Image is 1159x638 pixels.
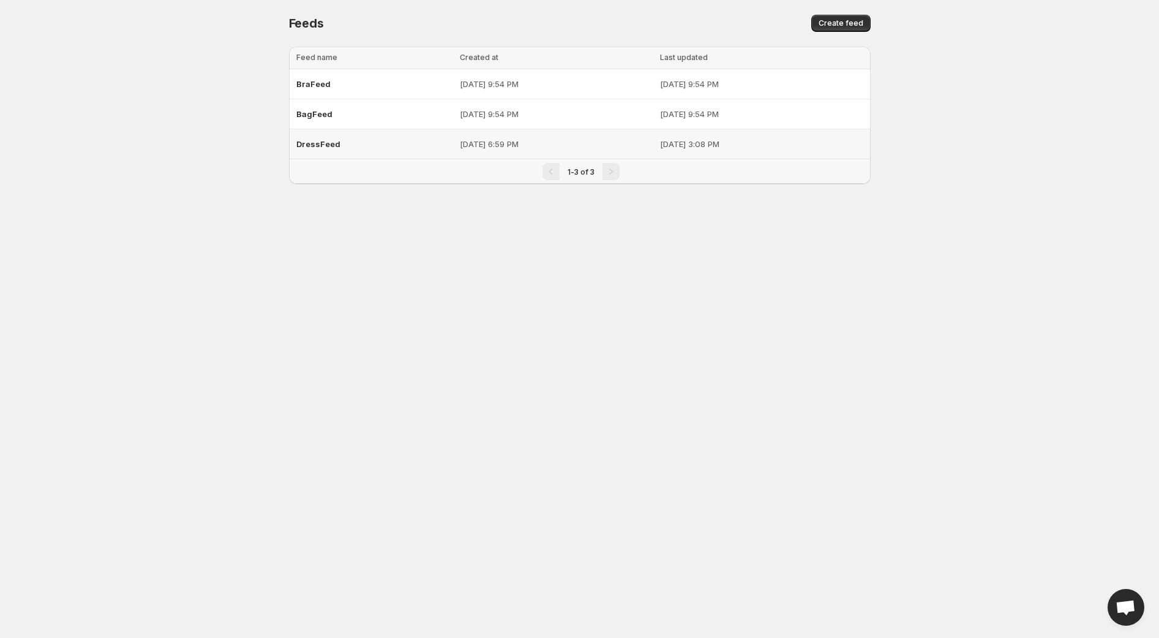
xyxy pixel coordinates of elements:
div: Open chat [1108,589,1144,626]
span: BraFeed [296,79,331,89]
p: [DATE] 9:54 PM [660,108,863,120]
span: BagFeed [296,109,332,119]
span: Last updated [660,53,708,62]
p: [DATE] 3:08 PM [660,138,863,150]
p: [DATE] 9:54 PM [460,108,653,120]
p: [DATE] 9:54 PM [660,78,863,90]
span: Created at [460,53,498,62]
span: Create feed [819,18,863,28]
nav: Pagination [289,159,871,184]
p: [DATE] 9:54 PM [460,78,653,90]
span: DressFeed [296,139,340,149]
button: Create feed [811,15,871,32]
span: Feed name [296,53,337,62]
p: [DATE] 6:59 PM [460,138,653,150]
span: 1-3 of 3 [568,167,595,177]
span: Feeds [289,16,324,31]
